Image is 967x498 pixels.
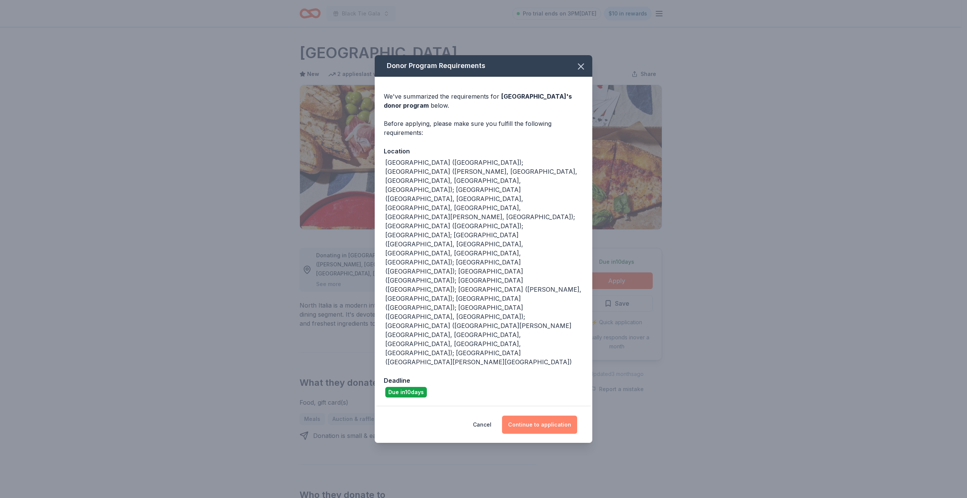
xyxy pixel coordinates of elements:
[375,55,592,77] div: Donor Program Requirements
[502,416,577,434] button: Continue to application
[385,387,427,397] div: Due in 10 days
[473,416,491,434] button: Cancel
[384,92,583,110] div: We've summarized the requirements for below.
[385,158,583,367] div: [GEOGRAPHIC_DATA] ([GEOGRAPHIC_DATA]); [GEOGRAPHIC_DATA] ([PERSON_NAME], [GEOGRAPHIC_DATA], [GEOG...
[384,376,583,385] div: Deadline
[384,146,583,156] div: Location
[384,119,583,137] div: Before applying, please make sure you fulfill the following requirements:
